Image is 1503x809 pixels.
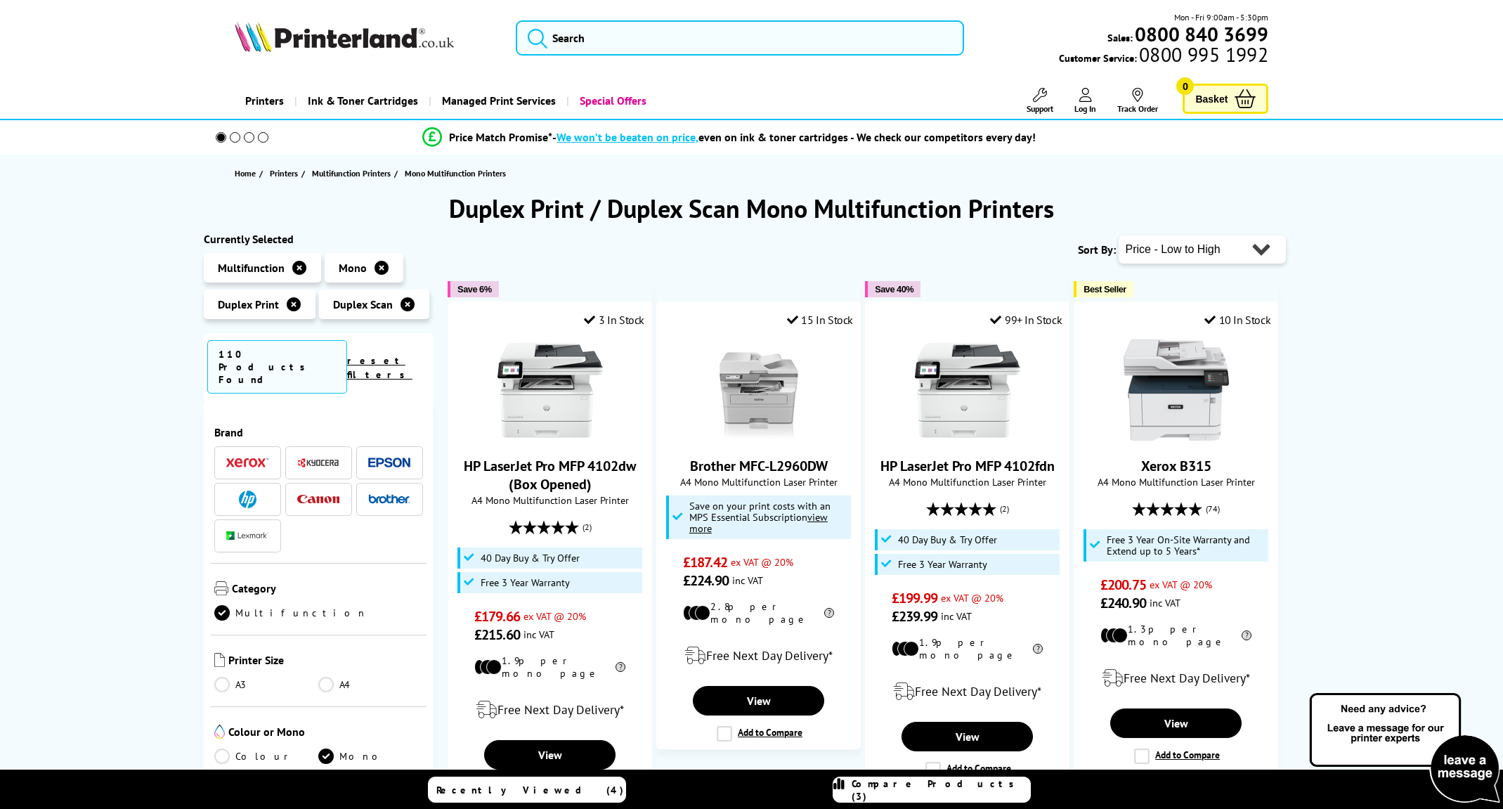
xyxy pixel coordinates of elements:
[297,495,339,504] img: Canon
[214,749,319,764] a: Colour
[239,491,256,508] img: HP
[1074,103,1096,114] span: Log In
[312,166,394,181] a: Multifunction Printers
[787,313,853,327] div: 15 In Stock
[214,605,367,621] a: Multifunction
[464,457,636,493] a: HP LaserJet Pro MFP 4102dw (Box Opened)
[693,686,824,716] a: View
[902,722,1032,751] a: View
[852,777,1030,803] span: Compare Products (3)
[429,83,566,119] a: Managed Print Services
[1107,31,1133,44] span: Sales:
[941,591,1003,604] span: ex VAT @ 20%
[481,552,580,564] span: 40 Day Buy & Try Offer
[204,192,1300,225] h1: Duplex Print / Duplex Scan Mono Multifunction Printers
[717,726,802,742] label: Add to Compare
[368,494,410,504] img: Brother
[436,784,624,796] span: Recently Viewed (4)
[915,432,1020,446] a: HP LaserJet Pro MFP 4102fdn
[1204,313,1270,327] div: 10 In Stock
[214,725,225,739] img: Colour or Mono
[235,21,454,52] img: Printerland Logo
[689,499,831,535] span: Save on your print costs with an MPS Essential Subscription
[474,654,625,680] li: 1.9p per mono page
[1027,103,1053,114] span: Support
[235,166,259,181] a: Home
[226,527,268,545] a: Lexmark
[214,581,228,595] img: Category
[235,83,294,119] a: Printers
[584,313,644,327] div: 3 In Stock
[368,491,410,508] a: Brother
[1074,88,1096,114] a: Log In
[1306,691,1503,806] img: Open Live Chat window
[474,626,520,644] span: £215.60
[557,130,698,144] span: We won’t be beaten on price,
[732,574,763,587] span: inc VAT
[497,337,603,443] img: HP LaserJet Pro MFP 4102dw (Box Opened)
[523,628,554,641] span: inc VAT
[318,677,423,692] a: A4
[873,672,1062,711] div: modal_delivery
[270,166,301,181] a: Printers
[207,340,347,394] span: 110 Products Found
[455,493,644,507] span: A4 Mono Multifunction Laser Printer
[204,232,434,246] div: Currently Selected
[1174,11,1268,24] span: Mon - Fri 9:00am - 5:30pm
[474,607,520,626] span: £179.66
[880,457,1055,475] a: HP LaserJet Pro MFP 4102fdn
[226,531,268,540] img: Lexmark
[706,337,812,443] img: Brother MFC-L2960DW
[1195,89,1228,108] span: Basket
[214,425,424,439] span: Brand
[449,130,552,144] span: Price Match Promise*
[875,284,913,295] span: Save 40%
[405,168,506,179] span: Mono Multifunction Printers
[690,457,828,475] a: Brother MFC-L2960DW
[484,740,615,770] a: View
[218,297,279,311] span: Duplex Print
[1078,242,1116,257] span: Sort By:
[1150,596,1180,609] span: inc VAT
[226,458,268,467] img: Xerox
[683,553,727,571] span: £187.42
[368,458,410,468] img: Epson
[664,475,853,488] span: A4 Mono Multifunction Laser Printer
[232,581,424,598] span: Category
[1081,659,1270,698] div: modal_delivery
[1000,496,1009,522] span: (2)
[865,281,920,297] button: Save 40%
[683,571,729,590] span: £224.90
[235,21,498,55] a: Printerland Logo
[228,725,424,742] span: Colour or Mono
[1100,623,1251,648] li: 1.3p per mono page
[516,20,965,56] input: Search
[347,354,412,381] a: reset filters
[1124,432,1229,446] a: Xerox B315
[297,454,339,472] a: Kyocera
[706,432,812,446] a: Brother MFC-L2960DW
[1059,48,1268,65] span: Customer Service:
[1141,457,1211,475] a: Xerox B315
[1027,88,1053,114] a: Support
[1084,284,1126,295] span: Best Seller
[308,83,418,119] span: Ink & Toner Cartridges
[925,762,1011,777] label: Add to Compare
[1110,708,1241,738] a: View
[297,458,339,468] img: Kyocera
[1134,749,1220,764] label: Add to Compare
[731,555,793,569] span: ex VAT @ 20%
[228,653,424,670] span: Printer Size
[552,130,1036,144] div: - even on ink & toner cartridges - We check our competitors every day!
[1176,77,1194,95] span: 0
[689,510,828,535] u: view more
[1124,337,1229,443] img: Xerox B315
[898,559,987,570] span: Free 3 Year Warranty
[523,609,586,623] span: ex VAT @ 20%
[1135,21,1268,47] b: 0800 840 3699
[566,83,657,119] a: Special Offers
[218,261,285,275] span: Multifunction
[294,83,429,119] a: Ink & Toner Cartridges
[941,609,972,623] span: inc VAT
[1074,281,1133,297] button: Best Seller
